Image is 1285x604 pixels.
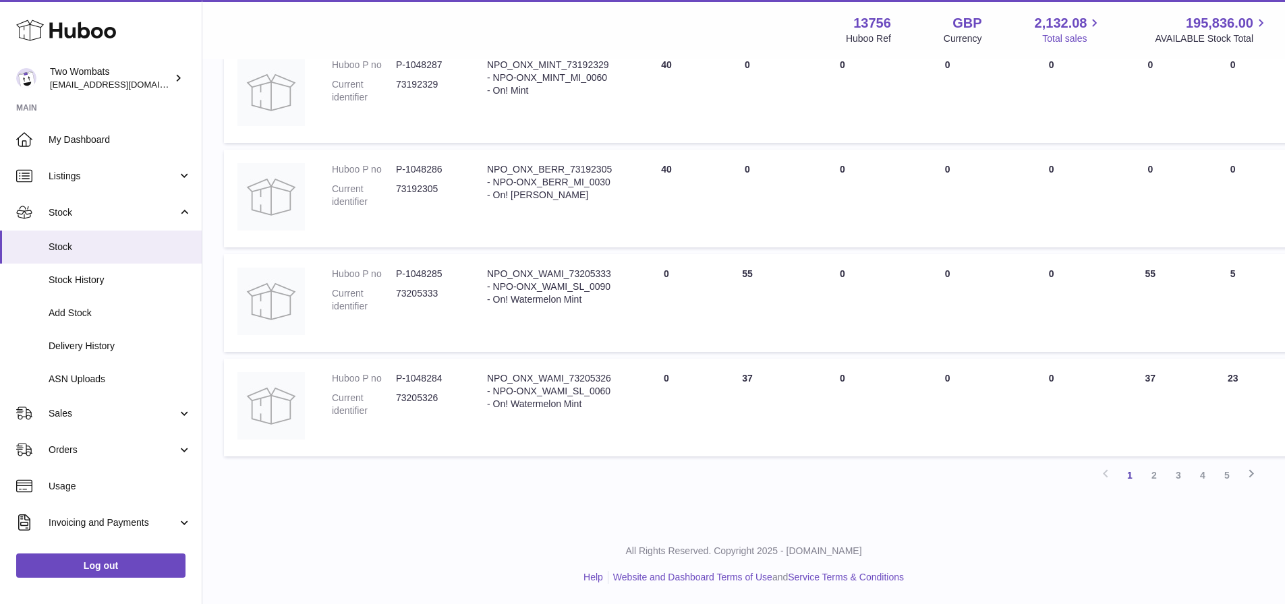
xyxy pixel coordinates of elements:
td: 40 [626,45,707,143]
span: [EMAIL_ADDRESS][DOMAIN_NAME] [50,79,198,90]
span: My Dashboard [49,133,192,146]
dd: P-1048284 [396,372,460,385]
span: Add Stock [49,307,192,320]
td: 0 [1104,45,1196,143]
img: product image [237,59,305,126]
span: Delivery History [49,340,192,353]
td: 40 [626,150,707,247]
li: and [608,571,904,584]
td: 0 [626,359,707,456]
td: 0 [897,359,998,456]
dd: 73205326 [396,392,460,417]
div: NPO_ONX_WAMI_73205333 - NPO-ONX_WAMI_SL_0090 - On! Watermelon Mint [487,268,612,306]
dt: Current identifier [332,78,396,104]
a: 4 [1191,463,1215,487]
td: 0 [788,254,897,352]
td: 0 [788,359,897,456]
span: 0 [1049,268,1054,279]
span: 195,836.00 [1186,14,1253,32]
span: 0 [1049,164,1054,175]
td: 0 [626,254,707,352]
span: Stock [49,241,192,253]
td: 37 [707,359,788,456]
dd: 73205333 [396,287,460,313]
td: 55 [707,254,788,352]
span: Usage [49,480,192,493]
img: cormac@twowombats.com [16,68,36,88]
span: Stock [49,206,177,219]
td: 0 [897,45,998,143]
dt: Huboo P no [332,268,396,280]
td: 0 [707,45,788,143]
td: 0 [1196,150,1269,247]
a: 2 [1142,463,1166,487]
span: ASN Uploads [49,373,192,386]
div: Currency [944,32,982,45]
a: 2,132.08 Total sales [1035,14,1103,45]
dt: Current identifier [332,287,396,313]
strong: 13756 [853,14,891,32]
dd: P-1048285 [396,268,460,280]
dt: Huboo P no [332,59,396,71]
td: 55 [1104,254,1196,352]
span: 0 [1049,373,1054,384]
span: Listings [49,170,177,183]
dt: Current identifier [332,183,396,208]
dd: 73192305 [396,183,460,208]
td: 0 [897,254,998,352]
td: 5 [1196,254,1269,352]
td: 0 [788,45,897,143]
strong: GBP [952,14,981,32]
dt: Current identifier [332,392,396,417]
dd: P-1048287 [396,59,460,71]
div: NPO_ONX_BERR_73192305 - NPO-ONX_BERR_MI_0030 - On! [PERSON_NAME] [487,163,612,202]
a: Service Terms & Conditions [788,572,904,582]
p: All Rights Reserved. Copyright 2025 - [DOMAIN_NAME] [213,545,1274,557]
div: NPO_ONX_WAMI_73205326 - NPO-ONX_WAMI_SL_0060 - On! Watermelon Mint [487,372,612,411]
a: Log out [16,553,185,578]
div: Two Wombats [50,65,171,91]
td: 23 [1196,359,1269,456]
span: Orders [49,444,177,456]
td: 0 [707,150,788,247]
td: 0 [1104,150,1196,247]
span: 0 [1049,59,1054,70]
span: Sales [49,407,177,420]
a: 5 [1215,463,1239,487]
a: 195,836.00 AVAILABLE Stock Total [1155,14,1269,45]
a: Website and Dashboard Terms of Use [613,572,772,582]
td: 37 [1104,359,1196,456]
img: product image [237,268,305,335]
span: AVAILABLE Stock Total [1155,32,1269,45]
a: 3 [1166,463,1191,487]
td: 0 [788,150,897,247]
span: Total sales [1042,32,1102,45]
a: Help [583,572,603,582]
td: 0 [1196,45,1269,143]
td: 0 [897,150,998,247]
img: product image [237,372,305,440]
dt: Huboo P no [332,372,396,385]
span: Invoicing and Payments [49,516,177,529]
dd: P-1048286 [396,163,460,176]
dd: 73192329 [396,78,460,104]
a: 1 [1118,463,1142,487]
img: product image [237,163,305,231]
div: NPO_ONX_MINT_73192329 - NPO-ONX_MINT_MI_0060 - On! Mint [487,59,612,97]
span: Stock History [49,274,192,286]
div: Huboo Ref [846,32,891,45]
dt: Huboo P no [332,163,396,176]
span: 2,132.08 [1035,14,1087,32]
